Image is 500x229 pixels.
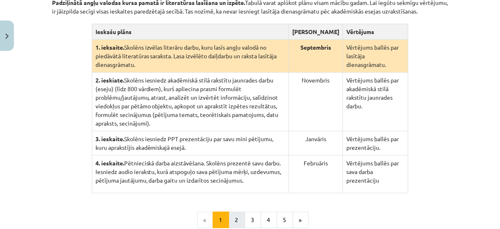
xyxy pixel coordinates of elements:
button: 3 [245,212,261,228]
td: Vērtējums ballēs par sava darba prezentāciju [343,156,408,193]
p: Pētnieciskā darba aizstāvēšana. Skolēns prezentē savu darbu. Iesniedz audio ierakstu, kurā atspog... [95,159,285,185]
button: 5 [277,212,293,228]
button: 4 [261,212,277,228]
button: » [293,212,309,228]
td: Skolēns izvēlas literāru darbu, kuru lasīs angļu valodā no piedāvātā literatūras saraksta. Lasa i... [92,40,289,73]
strong: 3. ieskaite. [95,135,124,142]
th: Vērtējums [343,24,408,40]
strong: 4. ieskaite. [95,159,124,167]
th: [PERSON_NAME] [289,24,343,40]
td: Vērtējums ballēs par lasītāja dienasgrāmatu. [343,40,408,73]
button: 2 [229,212,245,228]
td: Janvāris [289,131,343,156]
td: Vērtējums ballēs par akadēmiskā stilā rakstītu jaunrades darbu. [343,73,408,131]
button: 1 [213,212,229,228]
p: Februāris [292,159,339,167]
nav: Page navigation example [52,212,448,228]
td: Novembris [289,73,343,131]
td: Skolēns iesniedz akadēmiskā stilā rakstītu jaunrades darbu (eseju) (līdz 800 vārdiem), kurš aplie... [92,73,289,131]
strong: 2. ieskiate. [95,76,124,84]
strong: 1. ieksaite. [95,44,124,51]
td: Skolēns iesniedz PPT prezentāciju par savu mini pētījumu, kuru aprakstījis akadēmiskajā esejā. [92,131,289,156]
img: icon-close-lesson-0947bae3869378f0d4975bcd49f059093ad1ed9edebbc8119c70593378902aed.svg [5,34,9,39]
td: Vērtējums ballēs par prezentāciju. [343,131,408,156]
th: Ieskašu plāns [92,24,289,40]
strong: Septembris [300,44,331,51]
